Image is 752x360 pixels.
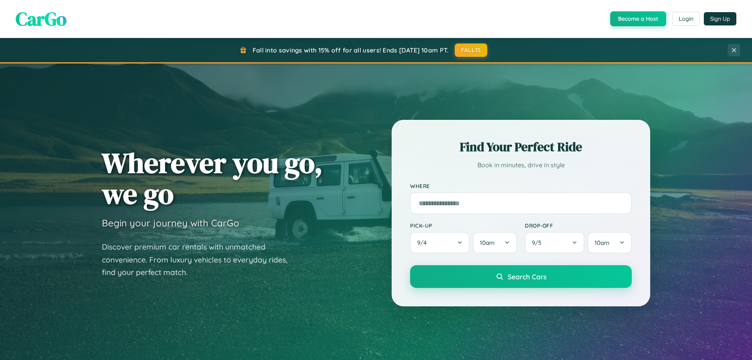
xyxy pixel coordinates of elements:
[102,241,298,279] p: Discover premium car rentals with unmatched convenience. From luxury vehicles to everyday rides, ...
[417,239,430,246] span: 9 / 4
[410,222,517,229] label: Pick-up
[102,147,323,209] h1: Wherever you go, we go
[480,239,495,246] span: 10am
[253,46,449,54] span: Fall into savings with 15% off for all users! Ends [DATE] 10am PT.
[532,239,545,246] span: 9 / 5
[410,232,470,253] button: 9/4
[525,232,584,253] button: 9/5
[595,239,609,246] span: 10am
[410,138,632,156] h2: Find Your Perfect Ride
[508,272,546,281] span: Search Cars
[672,12,700,26] button: Login
[410,159,632,171] p: Book in minutes, drive in style
[410,183,632,189] label: Where
[16,6,67,32] span: CarGo
[455,43,488,57] button: FALL15
[610,11,666,26] button: Become a Host
[704,12,736,25] button: Sign Up
[102,217,239,229] h3: Begin your journey with CarGo
[410,265,632,288] button: Search Cars
[525,222,632,229] label: Drop-off
[473,232,517,253] button: 10am
[587,232,632,253] button: 10am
